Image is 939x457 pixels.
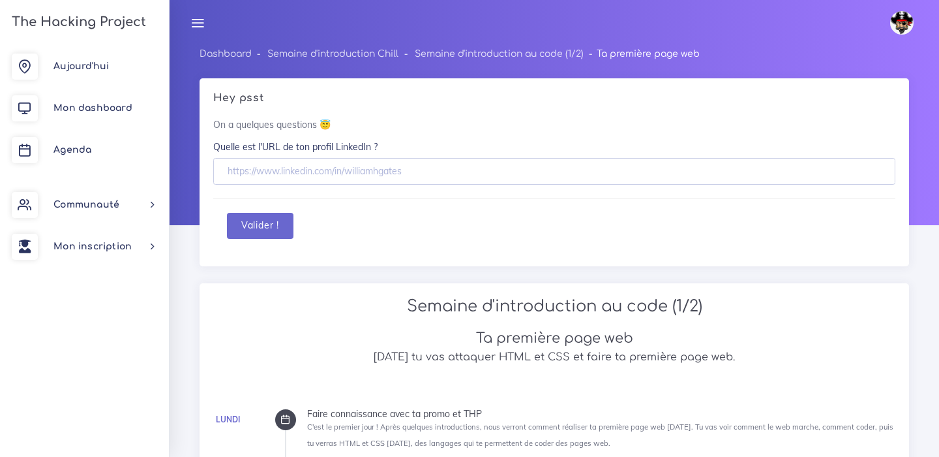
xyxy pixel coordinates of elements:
[213,92,895,104] h5: Hey psst
[890,11,914,35] img: avatar
[53,61,109,71] span: Aujourd'hui
[53,242,132,251] span: Mon inscription
[53,103,132,113] span: Mon dashboard
[213,118,895,131] p: On a quelques questions 😇
[53,200,119,210] span: Communauté
[307,409,895,418] div: Faire connaissance avec ta promo et THP
[213,158,895,185] input: https://www.linkedin.com/in/williamhgates
[213,297,895,316] h2: Semaine d'introduction au code (1/2)
[53,145,91,155] span: Agenda
[307,422,893,448] small: C'est le premier jour ! Après quelques introductions, nous verront comment réaliser ta première p...
[584,46,700,62] li: Ta première page web
[227,213,293,240] button: Valider !
[213,140,378,153] label: Quelle est l'URL de ton profil LinkedIn ?
[216,415,240,424] a: Lundi
[8,15,146,29] h3: The Hacking Project
[415,49,584,59] a: Semaine d'introduction au code (1/2)
[213,330,895,347] h3: Ta première page web
[267,49,398,59] a: Semaine d'introduction Chill
[200,49,252,59] a: Dashboard
[213,351,895,364] h5: [DATE] tu vas attaquer HTML et CSS et faire ta première page web.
